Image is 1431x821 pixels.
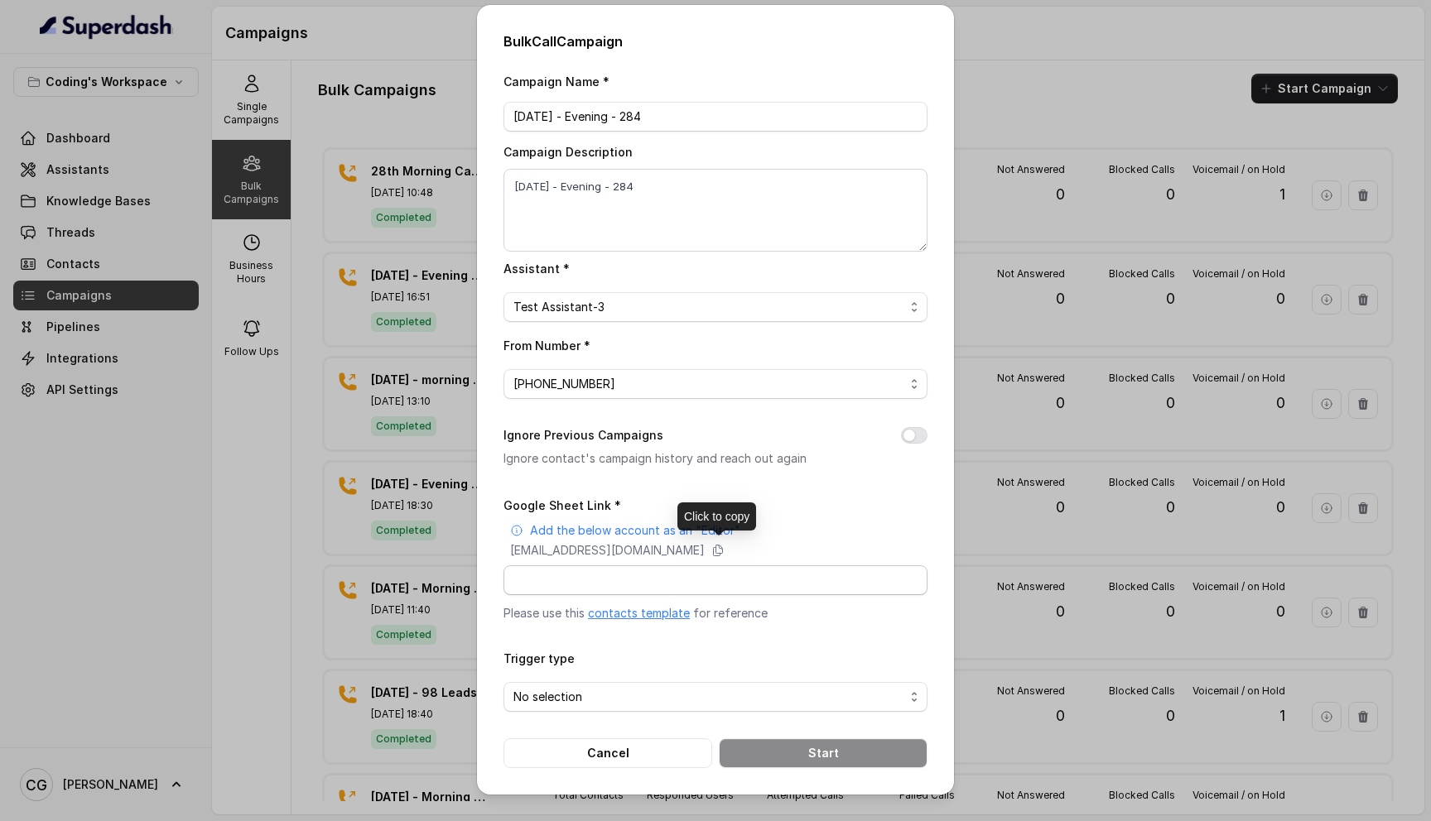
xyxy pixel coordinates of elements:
[510,542,705,559] p: [EMAIL_ADDRESS][DOMAIN_NAME]
[503,738,712,768] button: Cancel
[503,651,575,665] label: Trigger type
[503,292,927,322] button: Test Assistant-3
[503,682,927,712] button: No selection
[503,338,590,353] label: From Number *
[503,449,874,468] p: Ignore contact's campaign history and reach out again
[530,522,740,539] p: Add the below account as an "Editor"
[677,502,756,531] div: Click to copy
[503,369,927,399] button: [PHONE_NUMBER]
[588,606,690,620] a: contacts template
[503,262,570,276] label: Assistant *
[513,297,904,317] span: Test Assistant-3
[503,145,633,159] label: Campaign Description
[503,425,663,445] label: Ignore Previous Campaigns
[503,74,609,89] label: Campaign Name *
[719,738,927,768] button: Start
[503,31,927,51] h2: Bulk Call Campaign
[513,687,904,707] span: No selection
[503,605,927,622] p: Please use this for reference
[503,498,621,512] label: Google Sheet Link *
[513,374,904,394] span: [PHONE_NUMBER]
